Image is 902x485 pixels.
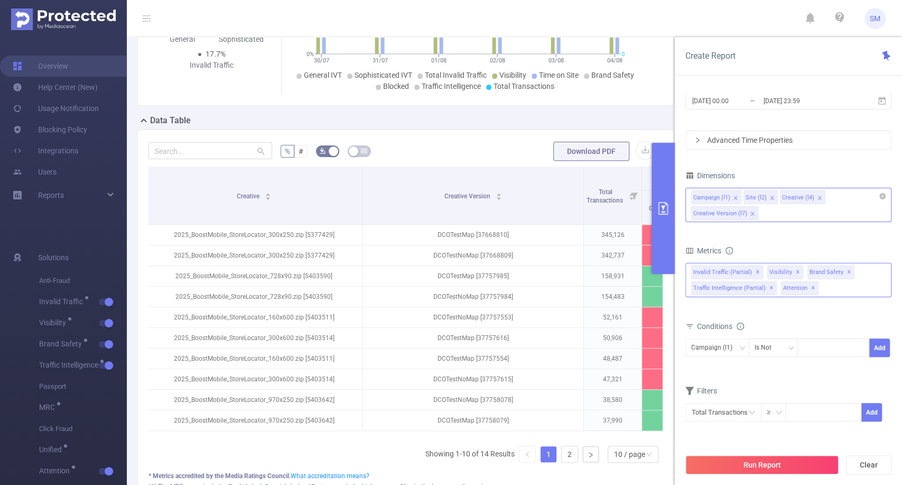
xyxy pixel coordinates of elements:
[807,266,854,279] span: Brand Safety
[685,246,721,255] span: Metrics
[145,349,362,369] p: 2025_BoostMobile_StoreLocator_160x600.zip [5403511]
[781,281,819,295] span: Attention
[642,410,700,431] p: 1.9%
[13,77,98,98] a: Help Center (New)
[642,225,700,245] p: 4%
[39,319,70,326] span: Visibility
[691,266,763,279] span: Invalid Traffic (partial)
[13,98,99,119] a: Usage Notification
[383,82,409,90] span: Blocked
[686,131,891,149] div: icon: rightAdvanced Time Properties
[39,376,127,397] span: Passport
[755,339,779,356] div: Is Not
[769,282,774,295] span: ✕
[691,206,758,220] li: Creative Version (l7)
[642,266,700,286] p: 2%
[879,193,886,199] i: icon: close-circle
[494,82,554,90] span: Total Transactions
[693,191,730,205] div: Campaign (l1)
[582,446,599,463] li: Next Page
[642,328,700,348] p: 4%
[363,390,583,410] p: DCOTestNoMap [37758078]
[627,167,641,224] i: Filter menu
[13,140,78,161] a: Integrations
[584,328,641,348] p: 50,906
[39,340,86,347] span: Brand Safety
[150,114,191,127] h2: Data Table
[145,328,362,348] p: 2025_BoostMobile_StoreLocator_300x600.zip [5403514]
[496,191,501,195] i: icon: caret-up
[148,472,291,480] b: * Metrics accredited by the Media Ratings Council.
[39,270,127,291] span: Anti-Fraud
[265,191,271,195] i: icon: caret-up
[524,451,531,457] i: icon: left
[756,266,760,279] span: ✕
[145,245,362,266] p: 2025_BoostMobile_StoreLocator_300x250.zip [5377429]
[539,71,579,79] span: Time on Site
[13,119,87,140] a: Blocking Policy
[870,8,880,29] span: SM
[39,418,127,440] span: Click Fraud
[561,446,578,463] li: 2
[363,410,583,431] p: DCOTestMap [37758079]
[584,307,641,327] p: 52,161
[145,266,362,286] p: 2025_BoostMobile_StoreLocator_728x90.zip [5403590]
[265,196,271,199] i: icon: caret-down
[39,361,102,369] span: Traffic Intelligence
[363,349,583,369] p: DCOTestMap [37757554]
[685,171,735,180] span: Dimensions
[363,266,583,286] p: DCOTestMap [37757985]
[861,403,882,422] button: Add
[425,446,515,463] li: Showing 1-10 of 14 Results
[548,57,564,64] tspan: 03/08
[584,245,641,266] p: 342,737
[691,281,777,295] span: Traffic Intelligence (partial)
[541,446,556,462] a: 1
[743,190,778,204] li: Site (l2)
[733,195,738,202] i: icon: close
[145,225,362,245] p: 2025_BoostMobile_StoreLocator_300x250.zip [5377429]
[796,266,800,279] span: ✕
[780,190,825,204] li: Creative (l4)
[148,142,272,159] input: Search...
[811,282,815,295] span: ✕
[694,137,701,143] i: icon: right
[685,455,839,474] button: Run Report
[212,34,271,45] div: Sophisticated
[299,147,303,155] span: #
[737,323,744,330] i: icon: info-circle
[145,287,362,307] p: 2025_BoostMobile_StoreLocator_728x90.zip [5403590]
[39,404,59,411] span: MRC
[145,307,362,327] p: 2025_BoostMobile_StoreLocator_160x600.zip [5403511]
[817,195,822,202] i: icon: close
[691,94,777,108] input: Start date
[726,247,733,254] i: icon: info-circle
[782,191,814,205] div: Creative (l4)
[425,71,487,79] span: Total Invalid Traffic
[584,266,641,286] p: 158,931
[788,345,794,352] i: icon: down
[767,404,778,421] div: ≥
[693,207,747,221] div: Creative Version (l7)
[38,247,69,268] span: Solutions
[762,94,848,108] input: End date
[739,345,746,352] i: icon: down
[584,410,641,431] p: 37,990
[363,328,583,348] p: DCOTestMap [37757616]
[363,307,583,327] p: DCOTestNoMap [37757553]
[145,390,362,410] p: 2025_BoostMobile_StoreLocator_970x250.zip [5403642]
[642,349,700,369] p: 4%
[363,369,583,389] p: DCOTestNoMap [37757615]
[685,51,736,61] span: Create Report
[621,51,625,58] tspan: 0
[750,211,755,217] i: icon: close
[490,57,505,64] tspan: 02/08
[584,390,641,410] p: 38,580
[584,225,641,245] p: 345,126
[642,307,700,327] p: 3.9%
[11,8,116,30] img: Protected Media
[846,455,891,474] button: Clear
[361,148,367,154] i: icon: table
[39,298,87,305] span: Invalid Traffic
[285,147,290,155] span: %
